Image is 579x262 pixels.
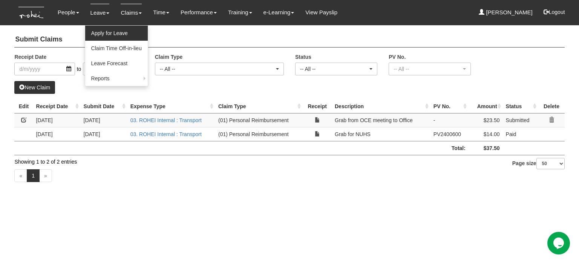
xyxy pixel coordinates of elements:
a: » [39,169,52,182]
th: Delete [538,100,564,113]
a: [PERSON_NAME] [479,4,533,21]
div: -- All -- [300,65,368,73]
button: -- All -- [389,63,471,75]
div: -- All -- [160,65,274,73]
a: 1 [27,169,40,182]
a: e-Learning [263,4,294,21]
button: Logout [538,3,570,21]
b: $37.50 [484,145,500,151]
th: Expense Type : activate to sort column ascending [127,100,215,113]
input: d/m/yyyy [83,63,143,75]
th: Description : activate to sort column ascending [332,100,430,113]
span: to [75,63,83,75]
a: Reports [85,71,148,86]
iframe: chat widget [547,232,571,254]
a: Claims [121,4,142,21]
input: d/m/yyyy [14,63,75,75]
th: Edit [14,100,33,113]
label: PV No. [389,53,406,61]
th: Receipt Date : activate to sort column ascending [33,100,81,113]
select: Page size [536,158,565,169]
td: (01) Personal Reimbursement [215,113,303,127]
th: Status : activate to sort column ascending [503,100,539,113]
label: Receipt Date [14,53,46,61]
a: Performance [181,4,217,21]
a: Claim Time Off-in-lieu [85,41,148,56]
td: (01) Personal Reimbursement [215,127,303,141]
a: View Payslip [305,4,337,21]
td: [DATE] [33,127,81,141]
a: Apply for Leave [85,26,148,41]
td: [DATE] [81,127,127,141]
button: -- All -- [295,63,377,75]
td: Paid [503,127,539,141]
a: « [14,169,27,182]
label: Page size [512,158,565,169]
h4: Submit Claims [14,32,564,47]
a: 03. ROHEI Internal : Transport [130,117,202,123]
label: Claim Type [155,53,183,61]
a: New Claim [14,81,55,94]
label: Status [295,53,311,61]
th: Receipt [303,100,332,113]
th: Amount : activate to sort column ascending [469,100,503,113]
b: Total: [452,145,466,151]
th: Submit Date : activate to sort column ascending [81,100,127,113]
div: -- All -- [394,65,461,73]
a: Time [153,4,169,21]
a: People [58,4,79,21]
th: Claim Type : activate to sort column ascending [215,100,303,113]
th: PV No. : activate to sort column ascending [430,100,469,113]
td: $14.00 [469,127,503,141]
td: PV2400600 [430,127,469,141]
td: $23.50 [469,113,503,127]
td: [DATE] [33,113,81,127]
a: 03. ROHEI Internal : Transport [130,131,202,137]
a: Leave [90,4,110,21]
td: [DATE] [81,113,127,127]
a: Leave Forecast [85,56,148,71]
td: Submitted [503,113,539,127]
td: - [430,113,469,127]
td: Grab from OCE meeting to Office [332,113,430,127]
a: Training [228,4,252,21]
button: -- All -- [155,63,284,75]
td: Grab for NUHS [332,127,430,141]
